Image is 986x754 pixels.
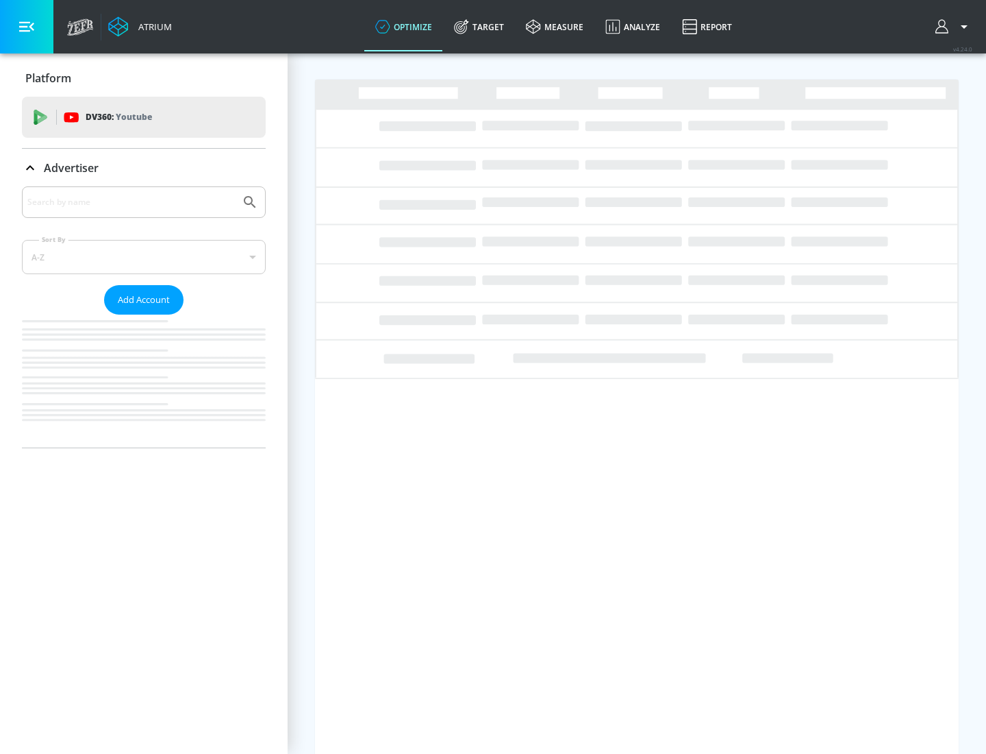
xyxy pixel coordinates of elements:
a: Report [671,2,743,51]
p: Platform [25,71,71,86]
input: Search by name [27,193,235,211]
p: Advertiser [44,160,99,175]
div: Advertiser [22,186,266,448]
div: Advertiser [22,149,266,187]
span: Add Account [118,292,170,308]
p: Youtube [116,110,152,124]
nav: list of Advertiser [22,315,266,448]
a: measure [515,2,594,51]
button: Add Account [104,285,184,315]
p: DV360: [86,110,152,125]
label: Sort By [39,235,68,244]
div: A-Z [22,240,266,274]
a: Atrium [108,16,172,37]
div: Atrium [133,21,172,33]
a: optimize [364,2,443,51]
div: Platform [22,59,266,97]
a: Target [443,2,515,51]
span: v 4.24.0 [953,45,972,53]
div: DV360: Youtube [22,97,266,138]
a: Analyze [594,2,671,51]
